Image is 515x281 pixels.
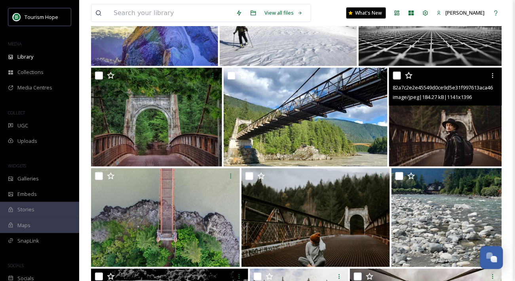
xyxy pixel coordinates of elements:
[8,262,24,268] span: SOCIALS
[17,84,52,91] span: Media Centres
[17,237,39,245] span: SnapLink
[393,93,472,101] span: image/jpeg | 184.27 kB | 1141 x 1396
[17,53,33,61] span: Library
[13,13,21,21] img: logo.png
[17,137,37,145] span: Uploads
[8,163,26,169] span: WIDGETS
[110,4,232,22] input: Search your library
[346,8,386,19] a: What's New
[91,168,240,267] img: 7e15ca1c05b52549b3a3553693adc2526511792e50ca0fa89e12328d10a3370c.jpg
[17,206,34,213] span: Stories
[17,122,28,129] span: UGC
[17,222,30,229] span: Maps
[260,5,307,21] a: View all files
[8,110,25,116] span: COLLECT
[91,68,222,167] img: 8c8e1d6c46a16d312ff9bc828e8fff216a156bf3650060357790eaada9ad614a (1).jpg
[25,13,58,21] span: Tourism Hope
[17,68,44,76] span: Collections
[224,68,388,167] img: 892fa710c86fcbc4e87c727cb972238639898168a83ba5fe2e3e5ecd155128f4.jpg
[8,41,22,47] span: MEDIA
[391,168,502,267] img: 6f8e8bd5b09f3b14e8f21e3abcc7d0aeb136f107404981b8dc7b1d1d7c209bd6.jpg
[241,168,390,267] img: 7486ec38d273670a7c8c63946296fa1a65fbbfd4911a7ecefbbb4c27a542a3d3.jpg
[446,9,485,16] span: [PERSON_NAME]
[389,68,502,167] img: 82a7c2e2e45549d0ce9d5e31f997613aca46a0ded045eae8f4c5e3d20d69ce76.jpg
[17,175,39,182] span: Galleries
[480,246,503,269] button: Open Chat
[433,5,489,21] a: [PERSON_NAME]
[17,190,37,198] span: Embeds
